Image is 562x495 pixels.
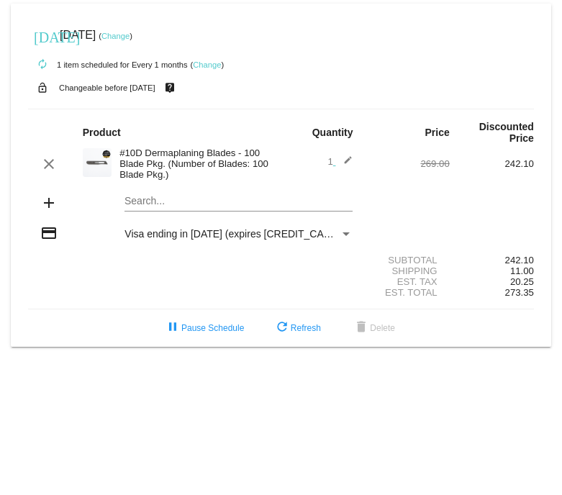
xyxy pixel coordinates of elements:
[34,27,51,45] mat-icon: [DATE]
[450,255,534,265] div: 242.10
[450,158,534,169] div: 242.10
[193,60,221,69] a: Change
[479,121,534,144] strong: Discounted Price
[366,158,450,169] div: 269.00
[83,148,112,177] img: Cart-Images-32.png
[124,228,353,240] mat-select: Payment Method
[161,78,178,97] mat-icon: live_help
[40,194,58,212] mat-icon: add
[101,32,130,40] a: Change
[273,319,291,337] mat-icon: refresh
[510,265,534,276] span: 11.00
[366,276,450,287] div: Est. Tax
[262,315,332,341] button: Refresh
[273,323,321,333] span: Refresh
[40,155,58,173] mat-icon: clear
[164,323,244,333] span: Pause Schedule
[353,319,370,337] mat-icon: delete
[164,319,181,337] mat-icon: pause
[505,287,534,298] span: 273.35
[124,228,375,240] span: Visa ending in [DATE] (expires [CREDIT_CARD_DATA])
[28,60,188,69] small: 1 item scheduled for Every 1 months
[83,127,121,138] strong: Product
[510,276,534,287] span: 20.25
[312,127,353,138] strong: Quantity
[366,287,450,298] div: Est. Total
[353,323,395,333] span: Delete
[40,224,58,242] mat-icon: credit_card
[112,147,281,180] div: #10D Dermaplaning Blades - 100 Blade Pkg. (Number of Blades: 100 Blade Pkg.)
[366,255,450,265] div: Subtotal
[425,127,450,138] strong: Price
[124,196,353,207] input: Search...
[366,265,450,276] div: Shipping
[327,156,353,167] span: 1
[34,78,51,97] mat-icon: lock_open
[335,155,353,173] mat-icon: edit
[99,32,132,40] small: ( )
[341,315,407,341] button: Delete
[191,60,225,69] small: ( )
[153,315,255,341] button: Pause Schedule
[34,56,51,73] mat-icon: autorenew
[59,83,155,92] small: Changeable before [DATE]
